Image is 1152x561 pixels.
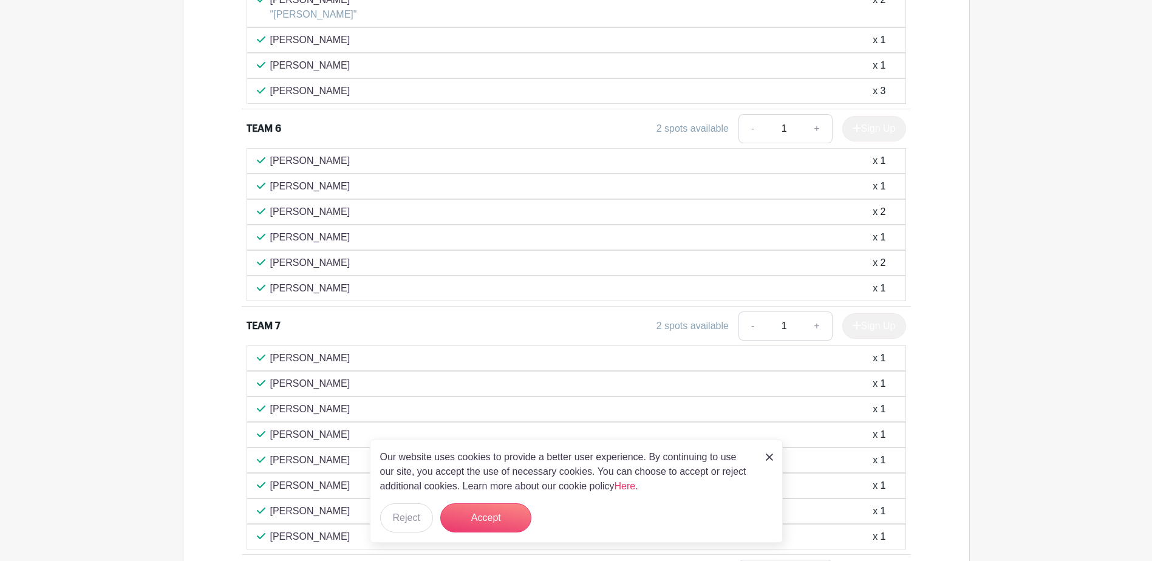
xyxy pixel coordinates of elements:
[802,114,832,143] a: +
[270,376,350,391] p: [PERSON_NAME]
[270,281,350,296] p: [PERSON_NAME]
[270,478,350,493] p: [PERSON_NAME]
[873,351,885,365] div: x 1
[270,427,350,442] p: [PERSON_NAME]
[873,402,885,416] div: x 1
[873,504,885,518] div: x 1
[873,256,885,270] div: x 2
[247,121,281,136] div: TEAM 6
[873,453,885,467] div: x 1
[270,351,350,365] p: [PERSON_NAME]
[738,311,766,341] a: -
[270,453,350,467] p: [PERSON_NAME]
[270,154,350,168] p: [PERSON_NAME]
[738,114,766,143] a: -
[615,481,636,491] a: Here
[656,319,729,333] div: 2 spots available
[873,529,885,544] div: x 1
[802,311,832,341] a: +
[270,179,350,194] p: [PERSON_NAME]
[270,230,350,245] p: [PERSON_NAME]
[873,230,885,245] div: x 1
[873,33,885,47] div: x 1
[656,121,729,136] div: 2 spots available
[270,504,350,518] p: [PERSON_NAME]
[873,281,885,296] div: x 1
[270,256,350,270] p: [PERSON_NAME]
[247,319,281,333] div: TEAM 7
[270,402,350,416] p: [PERSON_NAME]
[380,450,753,494] p: Our website uses cookies to provide a better user experience. By continuing to use our site, you ...
[270,7,357,22] p: "[PERSON_NAME]"
[270,84,350,98] p: [PERSON_NAME]
[270,58,350,73] p: [PERSON_NAME]
[873,205,885,219] div: x 2
[270,33,350,47] p: [PERSON_NAME]
[440,503,531,532] button: Accept
[873,179,885,194] div: x 1
[873,58,885,73] div: x 1
[873,84,885,98] div: x 3
[766,454,773,461] img: close_button-5f87c8562297e5c2d7936805f587ecaba9071eb48480494691a3f1689db116b3.svg
[873,478,885,493] div: x 1
[873,376,885,391] div: x 1
[380,503,433,532] button: Reject
[873,427,885,442] div: x 1
[270,205,350,219] p: [PERSON_NAME]
[873,154,885,168] div: x 1
[270,529,350,544] p: [PERSON_NAME]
